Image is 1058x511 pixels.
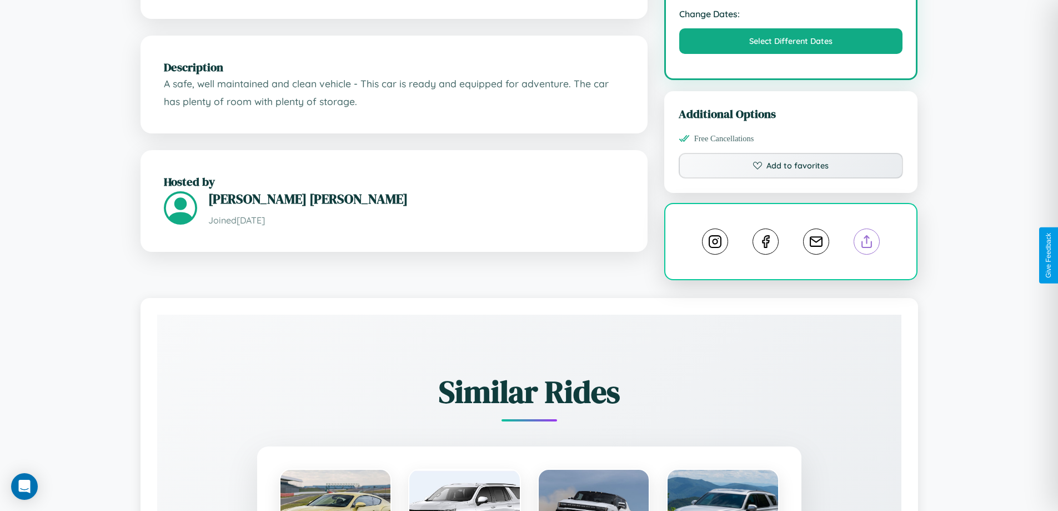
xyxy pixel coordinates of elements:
button: Add to favorites [679,153,904,178]
p: Joined [DATE] [208,212,624,229]
h2: Similar Rides [196,370,863,413]
button: Select Different Dates [679,28,903,54]
h2: Hosted by [164,173,624,190]
div: Give Feedback [1045,233,1052,278]
h2: Description [164,59,624,75]
h3: [PERSON_NAME] [PERSON_NAME] [208,190,624,208]
strong: Change Dates: [679,8,903,19]
p: A safe, well maintained and clean vehicle - This car is ready and equipped for adventure. The car... [164,75,624,110]
h3: Additional Options [679,106,904,122]
span: Free Cancellations [694,134,754,143]
div: Open Intercom Messenger [11,473,38,500]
